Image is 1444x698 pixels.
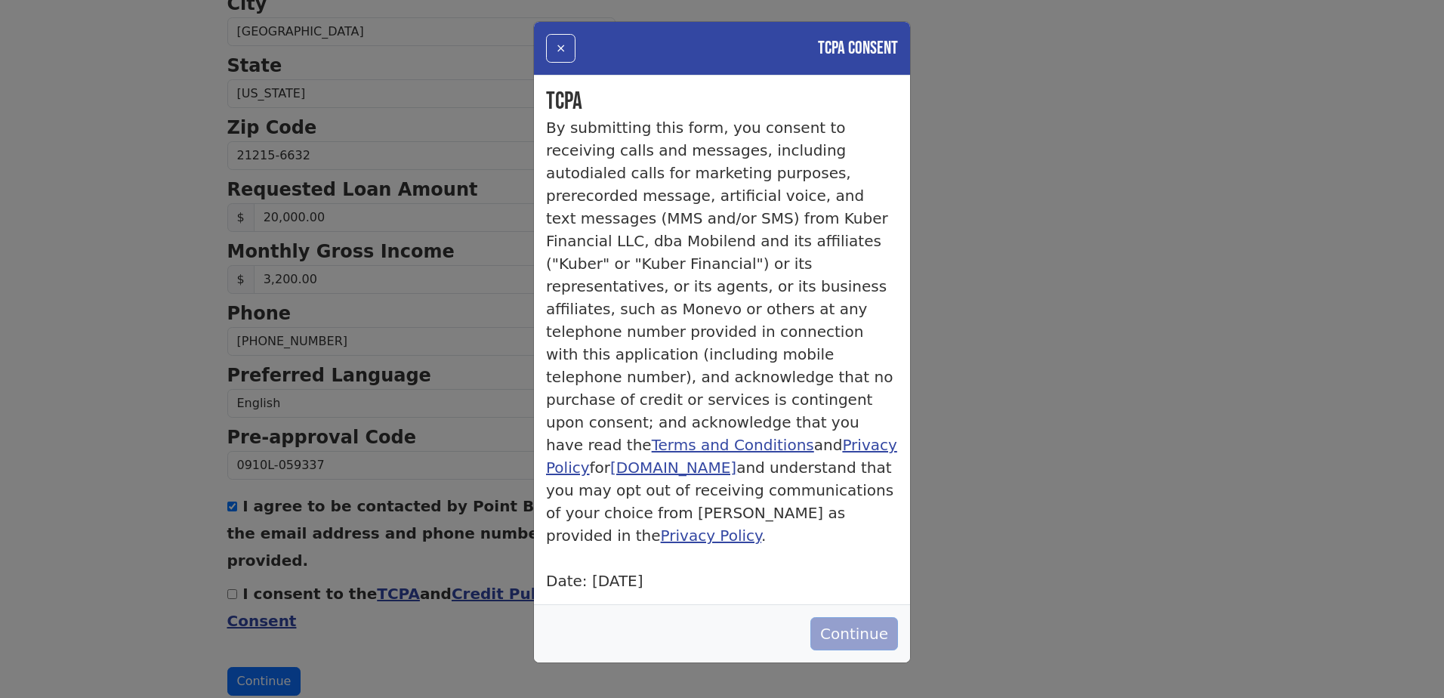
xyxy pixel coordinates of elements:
[546,116,898,547] p: By submitting this form, you consent to receiving calls and messages, including autodialed calls ...
[546,572,643,590] p1: Date: [DATE]
[546,436,897,477] a: Privacy Policy
[810,617,898,650] button: Continue
[661,527,761,545] a: Privacy Policy
[652,436,814,454] a: Terms and Conditions
[546,34,575,63] button: ×
[818,35,898,62] h4: TCPA Consent
[546,87,582,116] bold: TCPA
[610,459,736,477] a: [DOMAIN_NAME]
